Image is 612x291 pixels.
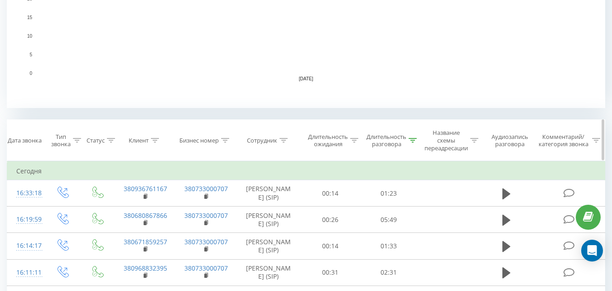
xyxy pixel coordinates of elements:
[184,184,228,193] a: 380733000707
[124,184,167,193] a: 380936761167
[179,137,219,144] div: Бизнес номер
[184,264,228,272] a: 380733000707
[366,133,406,148] div: Длительность разговора
[236,180,301,207] td: [PERSON_NAME] (SIP)
[16,237,35,255] div: 16:14:17
[184,211,228,220] a: 380733000707
[124,237,167,246] a: 380671859257
[360,207,418,233] td: 05:49
[301,207,360,233] td: 00:26
[236,259,301,286] td: [PERSON_NAME] (SIP)
[8,137,42,144] div: Дата звонка
[301,233,360,259] td: 00:14
[299,76,313,81] text: [DATE]
[360,259,418,286] td: 02:31
[308,133,348,148] div: Длительность ожидания
[301,180,360,207] td: 00:14
[27,15,33,20] text: 15
[51,133,71,148] div: Тип звонка
[7,162,605,180] td: Сегодня
[424,129,468,152] div: Название схемы переадресации
[124,264,167,272] a: 380968832395
[124,211,167,220] a: 380680867866
[16,264,35,281] div: 16:11:11
[29,52,32,57] text: 5
[236,233,301,259] td: [PERSON_NAME] (SIP)
[29,71,32,76] text: 0
[537,133,590,148] div: Комментарий/категория звонка
[301,259,360,286] td: 00:31
[247,137,277,144] div: Сотрудник
[487,133,533,148] div: Аудиозапись разговора
[360,180,418,207] td: 01:23
[16,184,35,202] div: 16:33:18
[16,211,35,228] div: 16:19:59
[360,233,418,259] td: 01:33
[27,34,33,39] text: 10
[184,237,228,246] a: 380733000707
[129,137,149,144] div: Клиент
[581,240,603,261] div: Open Intercom Messenger
[236,207,301,233] td: [PERSON_NAME] (SIP)
[87,137,105,144] div: Статус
